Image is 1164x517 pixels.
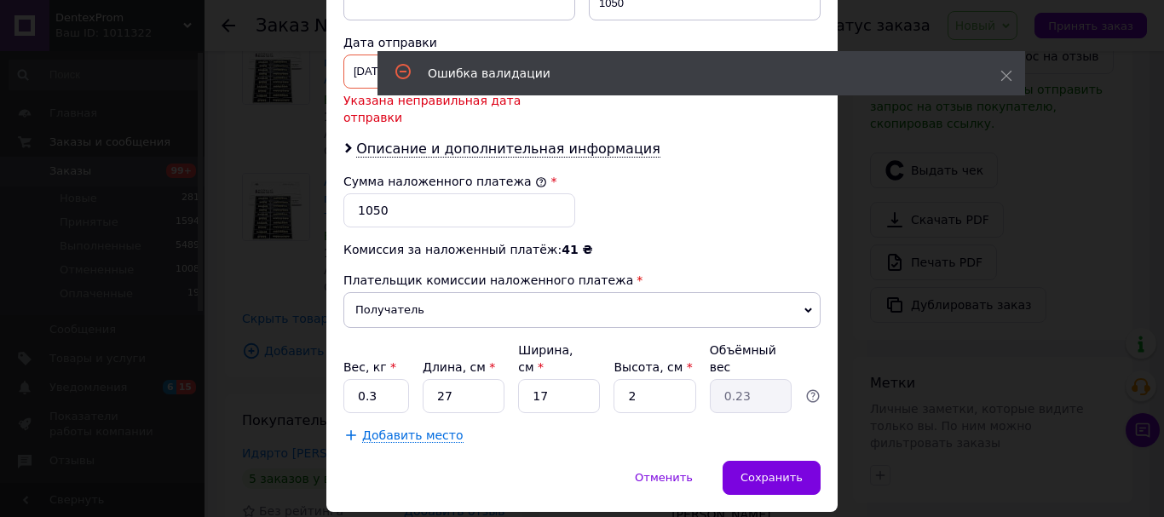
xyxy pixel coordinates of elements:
[343,34,575,51] div: Дата отправки
[343,92,575,126] span: Указана неправильная дата отправки
[562,243,592,256] span: 41 ₴
[614,360,692,374] label: Высота, см
[362,428,464,443] span: Добавить место
[423,360,495,374] label: Длина, см
[428,65,958,82] div: Ошибка валидации
[635,471,693,484] span: Отменить
[343,175,547,188] label: Сумма наложенного платежа
[343,273,633,287] span: Плательщик комиссии наложенного платежа
[518,343,573,374] label: Ширина, см
[740,471,803,484] span: Сохранить
[343,360,396,374] label: Вес, кг
[343,241,821,258] div: Комиссия за наложенный платёж:
[356,141,660,158] span: Описание и дополнительная информация
[710,342,792,376] div: Объёмный вес
[343,292,821,328] span: Получатель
